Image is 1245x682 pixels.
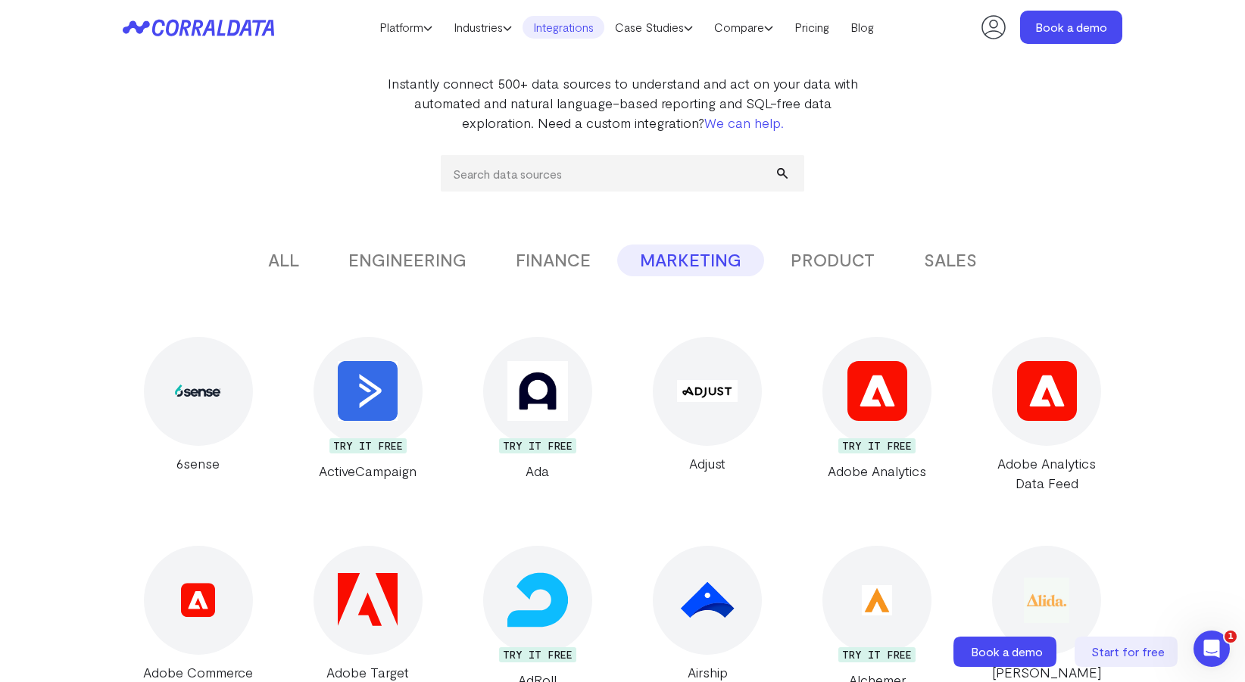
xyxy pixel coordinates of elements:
a: Ada TRY IT FREE Ada [462,337,613,493]
span: Book a demo [971,644,1043,659]
img: Adobe Commerce [181,583,215,618]
a: Book a demo [953,637,1059,667]
div: Adobe Analytics Data Feed [972,453,1122,493]
a: Pricing [784,16,840,39]
div: Adobe Commerce [123,662,273,682]
img: Adobe Analytics [847,361,907,421]
button: FINANCE [493,244,613,276]
a: Platform [369,16,443,39]
div: TRY IT FREE [838,438,916,453]
div: TRY IT FREE [838,647,916,662]
a: Adjust Adjust [632,337,783,493]
a: 6sense 6sense [123,337,273,493]
div: Adjust [632,453,783,473]
img: Alchemer [862,585,892,615]
a: Compare [704,16,784,39]
div: Adobe Analytics [802,461,953,481]
a: Case Studies [604,16,704,39]
a: Adobe Analytics TRY IT FREE Adobe Analytics [802,337,953,493]
iframe: Intercom live chat [1194,631,1230,667]
div: TRY IT FREE [499,438,576,453]
a: Integrations [523,16,604,39]
div: ActiveCampaign [292,461,443,481]
a: Blog [840,16,885,39]
img: Alida [1024,578,1069,623]
button: PRODUCT [768,244,897,276]
div: [PERSON_NAME] [972,662,1122,682]
button: MARKETING [617,244,764,276]
span: Start for free [1091,644,1165,659]
img: Airship [677,570,737,630]
a: Start for free [1075,637,1181,667]
span: 1 [1225,631,1237,643]
button: SALES [901,244,1000,276]
a: ActiveCampaign TRY IT FREE ActiveCampaign [292,337,443,493]
img: ActiveCampaign [338,361,398,421]
img: Ada [507,361,567,421]
img: Adjust [677,380,737,402]
div: Ada [462,461,613,481]
a: Industries [443,16,523,39]
img: Adobe Analytics Data Feed [1017,361,1077,421]
div: TRY IT FREE [499,647,576,662]
img: AdRoll [507,570,567,630]
a: We can help. [704,114,784,131]
input: Search data sources [441,155,804,192]
img: Adobe Target [338,570,398,630]
div: TRY IT FREE [329,438,407,453]
img: 6sense [175,385,221,397]
div: 6sense [123,453,273,473]
p: Instantly connect 500+ data sources to understand and act on your data with automated and natural... [384,73,861,132]
div: Adobe Target [292,662,443,682]
button: ALL [245,244,322,276]
button: ENGINEERING [326,244,489,276]
a: Adobe Analytics Data Feed Adobe Analytics Data Feed [972,337,1122,493]
div: Airship [632,662,783,682]
a: Book a demo [1020,11,1122,44]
